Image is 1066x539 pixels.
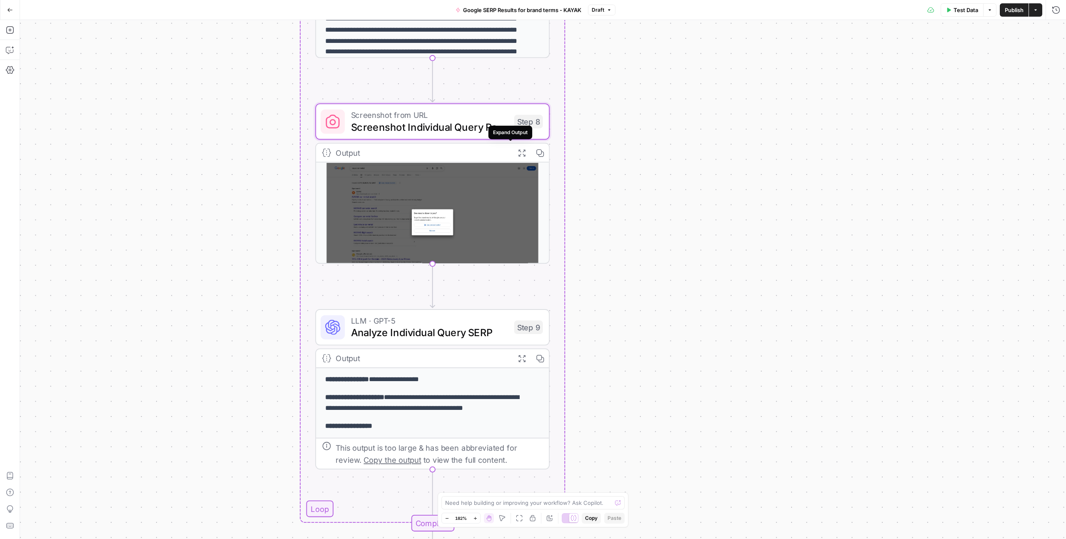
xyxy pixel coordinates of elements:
g: Edge from step_16 to step_8 [430,58,435,102]
div: Output [336,352,508,364]
div: Screenshot from URLScreenshot Individual Query ResultsStep 8Output [315,103,550,264]
div: This output is too large & has been abbreviated for review. to view the full content. [336,442,543,466]
span: 182% [455,515,467,522]
button: Paste [604,513,625,524]
div: Output [336,147,508,159]
span: Paste [608,514,621,522]
span: Publish [1005,6,1024,14]
span: Copy [585,514,598,522]
span: Analyze Individual Query SERP [351,325,508,340]
button: Copy [582,513,601,524]
img: https---www.google.com-search%3Fq=kayak+car+rental&gl=us&hl=en&device=desktop_1760038137.png [316,162,549,282]
button: Test Data [941,3,983,17]
span: LLM · GPT-5 [351,314,508,327]
span: Screenshot Individual Query Results [351,119,508,134]
span: Draft [592,6,604,14]
div: Step 9 [514,320,543,334]
span: Copy the output [364,455,421,464]
div: Complete [315,515,550,532]
button: Draft [588,5,615,15]
button: Google SERP Results for brand terms - KAYAK [451,3,586,17]
g: Edge from step_8 to step_9 [430,264,435,307]
span: Google SERP Results for brand terms - KAYAK [463,6,581,14]
button: Publish [1000,3,1029,17]
span: Screenshot from URL [351,109,508,121]
div: Step 8 [514,115,543,129]
span: Test Data [954,6,978,14]
div: Complete [411,515,454,532]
